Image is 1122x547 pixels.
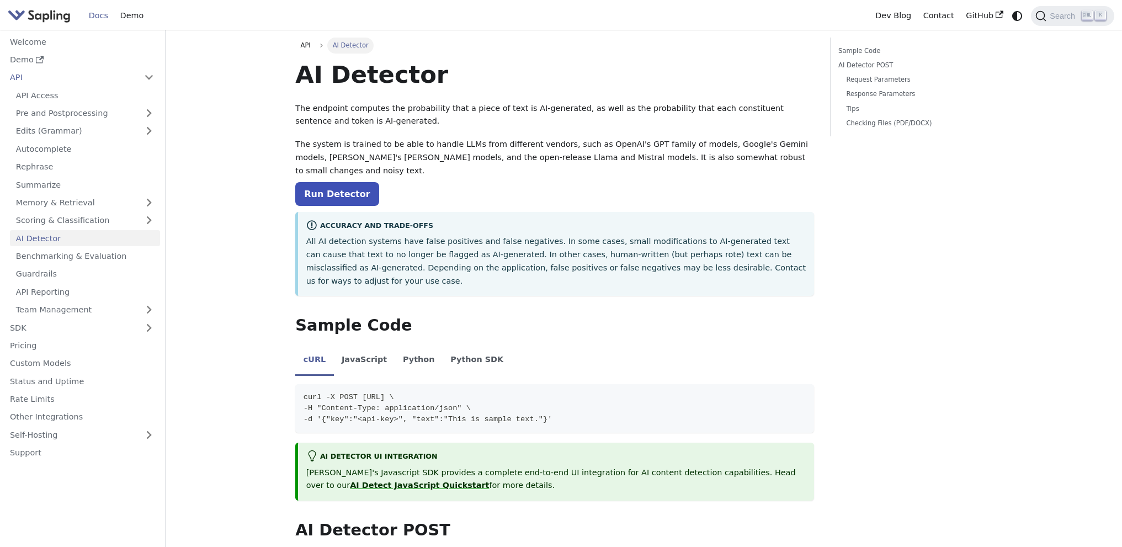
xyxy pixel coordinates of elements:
a: Demo [4,52,160,68]
a: Rephrase [10,159,160,175]
img: Sapling.ai [8,8,71,24]
span: API [301,41,311,49]
li: cURL [295,346,333,376]
a: AI Detector POST [838,60,988,71]
a: Custom Models [4,355,160,371]
a: AI Detector [10,230,160,246]
a: Request Parameters [846,75,984,85]
span: curl -X POST [URL] \ [304,393,394,401]
p: [PERSON_NAME]'s Javascript SDK provides a complete end-to-end UI integration for AI content detec... [306,466,806,493]
a: Dev Blog [869,7,917,24]
h2: AI Detector POST [295,521,814,540]
a: Self-Hosting [4,427,160,443]
div: AI Detector UI integration [306,450,806,464]
li: Python [395,346,443,376]
a: Contact [917,7,960,24]
a: GitHub [960,7,1009,24]
a: Docs [83,7,114,24]
a: Response Parameters [846,89,984,99]
a: Demo [114,7,150,24]
button: Collapse sidebar category 'API' [138,70,160,86]
button: Switch between dark and light mode (currently system mode) [1009,8,1025,24]
a: Welcome [4,34,160,50]
p: All AI detection systems have false positives and false negatives. In some cases, small modificat... [306,235,806,288]
a: Memory & Retrieval [10,195,160,211]
a: Scoring & Classification [10,213,160,229]
a: Edits (Grammar) [10,123,160,139]
a: Checking Files (PDF/DOCX) [846,118,984,129]
a: Support [4,445,160,461]
a: AI Detect JavaScript Quickstart [350,481,489,490]
span: AI Detector [327,38,374,53]
h2: Sample Code [295,316,814,336]
span: -H "Content-Type: application/json" \ [304,404,471,412]
a: Tips [846,104,984,114]
a: Autocomplete [10,141,160,157]
p: The system is trained to be able to handle LLMs from different vendors, such as OpenAI's GPT fami... [295,138,814,177]
a: Summarize [10,177,160,193]
a: SDK [4,320,138,336]
a: Sapling.ai [8,8,75,24]
h1: AI Detector [295,60,814,89]
a: Other Integrations [4,409,160,425]
span: -d '{"key":"<api-key>", "text":"This is sample text."}' [304,415,552,423]
li: JavaScript [334,346,395,376]
nav: Breadcrumbs [295,38,814,53]
li: Python SDK [443,346,512,376]
a: Rate Limits [4,391,160,407]
a: Pre and Postprocessing [10,105,160,121]
a: Status and Uptime [4,373,160,389]
a: Benchmarking & Evaluation [10,248,160,264]
a: Team Management [10,302,160,318]
kbd: K [1095,10,1106,20]
a: Run Detector [295,182,379,206]
a: Pricing [4,338,160,354]
a: API [4,70,138,86]
span: Search [1046,12,1082,20]
a: Guardrails [10,266,160,282]
a: API [295,38,316,53]
p: The endpoint computes the probability that a piece of text is AI-generated, as well as the probab... [295,102,814,129]
button: Expand sidebar category 'SDK' [138,320,160,336]
a: Sample Code [838,46,988,56]
a: API Access [10,87,160,103]
a: API Reporting [10,284,160,300]
button: Search (Ctrl+K) [1031,6,1114,26]
div: Accuracy and Trade-offs [306,220,806,233]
